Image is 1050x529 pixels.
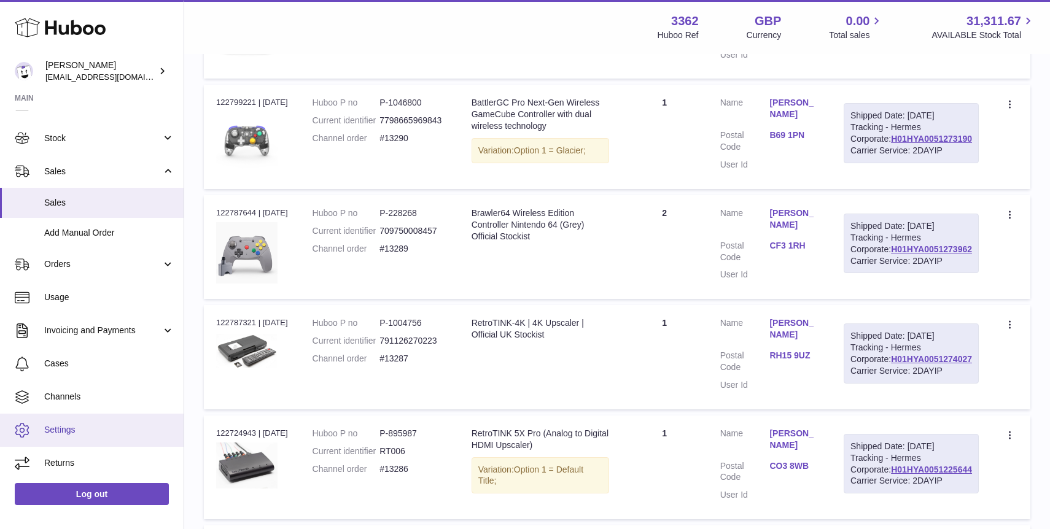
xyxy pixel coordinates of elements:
[313,428,380,439] dt: Huboo P no
[472,428,609,451] div: RetroTINK 5X Pro (Analog to Digital HDMI Upscaler)
[472,207,609,242] div: Brawler64 Wireless Edition Controller Nintendo 64 (Grey) Official Stockist
[478,465,583,486] span: Option 1 = Default Title;
[755,13,781,29] strong: GBP
[720,49,770,61] dt: User Id
[379,225,447,237] dd: 709750008457
[769,428,819,451] a: [PERSON_NAME]
[379,353,447,365] dd: #13287
[720,240,770,263] dt: Postal Code
[514,145,586,155] span: Option 1 = Glacier;
[891,134,972,144] a: H01HYA0051273190
[216,333,278,368] img: $_57.PNG
[379,133,447,144] dd: #13290
[44,292,174,303] span: Usage
[621,415,708,519] td: 1
[720,317,770,344] dt: Name
[829,29,884,41] span: Total sales
[720,460,770,484] dt: Postal Code
[313,317,380,329] dt: Huboo P no
[379,428,447,439] dd: P-895987
[313,463,380,475] dt: Channel order
[472,138,609,163] div: Variation:
[216,207,288,218] div: 122787644 | [DATE]
[720,350,770,373] dt: Postal Code
[850,441,972,452] div: Shipped Date: [DATE]
[658,29,699,41] div: Huboo Ref
[44,391,174,403] span: Channels
[720,379,770,391] dt: User Id
[844,103,979,163] div: Tracking - Hermes Corporate:
[44,325,161,336] span: Invoicing and Payments
[850,110,972,122] div: Shipped Date: [DATE]
[45,72,181,82] span: [EMAIL_ADDRESS][DOMAIN_NAME]
[44,258,161,270] span: Orders
[720,129,770,153] dt: Postal Code
[216,428,288,439] div: 122724943 | [DATE]
[850,255,972,267] div: Carrier Service: 2DAYIP
[966,13,1021,29] span: 31,311.67
[621,195,708,299] td: 2
[769,460,819,472] a: CO3 8WB
[313,97,380,109] dt: Huboo P no
[769,240,819,252] a: CF3 1RH
[313,335,380,347] dt: Current identifier
[621,85,708,188] td: 1
[216,112,278,174] img: RFGCPROANNOUNCE20240325.1219.png
[379,115,447,126] dd: 7798665969843
[850,365,972,377] div: Carrier Service: 2DAYIP
[313,243,380,255] dt: Channel order
[15,62,33,80] img: sales@gamesconnection.co.uk
[931,13,1035,41] a: 31,311.67 AVAILABLE Stock Total
[216,222,278,284] img: $_57.PNG
[44,424,174,436] span: Settings
[891,354,972,364] a: H01HYA0051274027
[850,475,972,487] div: Carrier Service: 2DAYIP
[313,446,380,457] dt: Current identifier
[44,166,161,177] span: Sales
[720,207,770,234] dt: Name
[720,97,770,123] dt: Name
[720,269,770,280] dt: User Id
[313,207,380,219] dt: Huboo P no
[216,97,288,108] div: 122799221 | [DATE]
[313,115,380,126] dt: Current identifier
[891,244,972,254] a: H01HYA0051273962
[44,457,174,469] span: Returns
[44,197,174,209] span: Sales
[850,330,972,342] div: Shipped Date: [DATE]
[769,129,819,141] a: B69 1PN
[379,463,447,475] dd: #13286
[15,483,169,505] a: Log out
[671,13,699,29] strong: 3362
[216,442,278,488] img: 36c4ce_a0f589500ed8438ebde1c6bd0eb94804_mv2.webp
[891,465,972,474] a: H01HYA0051225644
[313,353,380,365] dt: Channel order
[379,317,447,329] dd: P-1004756
[720,159,770,171] dt: User Id
[45,60,156,83] div: [PERSON_NAME]
[769,207,819,231] a: [PERSON_NAME]
[844,323,979,384] div: Tracking - Hermes Corporate:
[313,225,380,237] dt: Current identifier
[850,220,972,232] div: Shipped Date: [DATE]
[844,214,979,274] div: Tracking - Hermes Corporate:
[747,29,782,41] div: Currency
[472,97,609,132] div: BattlerGC Pro Next-Gen Wireless GameCube Controller with dual wireless technology
[379,243,447,255] dd: #13289
[44,227,174,239] span: Add Manual Order
[621,305,708,409] td: 1
[44,358,174,369] span: Cases
[379,207,447,219] dd: P-228268
[472,317,609,341] div: RetroTINK-4K | 4K Upscaler | Official UK Stockist
[472,457,609,494] div: Variation:
[720,489,770,501] dt: User Id
[846,13,870,29] span: 0.00
[720,428,770,454] dt: Name
[769,317,819,341] a: [PERSON_NAME]
[313,133,380,144] dt: Channel order
[216,317,288,328] div: 122787321 | [DATE]
[931,29,1035,41] span: AVAILABLE Stock Total
[829,13,884,41] a: 0.00 Total sales
[379,335,447,347] dd: 791126270223
[769,350,819,361] a: RH15 9UZ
